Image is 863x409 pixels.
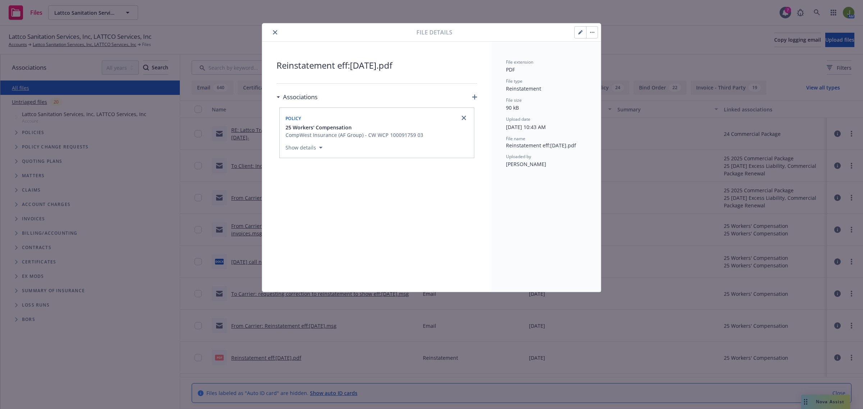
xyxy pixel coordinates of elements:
span: Reinstatement eff:[DATE].pdf [277,59,477,72]
span: Upload date [506,116,530,122]
button: 25 Workers' Compensation [286,124,423,131]
span: File name [506,135,525,142]
span: File size [506,97,522,103]
span: Reinstatement [506,85,541,92]
span: File extension [506,59,533,65]
span: 25 Workers' Compensation [286,124,352,131]
div: Associations [277,92,318,102]
button: close [271,28,279,37]
span: [PERSON_NAME] [506,161,546,167]
span: Uploaded by [506,153,531,160]
span: 90 kB [506,104,519,111]
span: Policy [286,115,301,121]
div: CompWest Insurance (AF Group) - CW WCP 100091759 03 [286,131,423,139]
h3: Associations [283,92,318,102]
span: File details [416,28,452,37]
span: Reinstatement eff:[DATE].pdf [506,142,586,149]
span: PDF [506,66,515,73]
span: [DATE] 10:43 AM [506,124,546,130]
span: File type [506,78,522,84]
button: Show details [283,143,325,152]
a: close [460,114,468,122]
